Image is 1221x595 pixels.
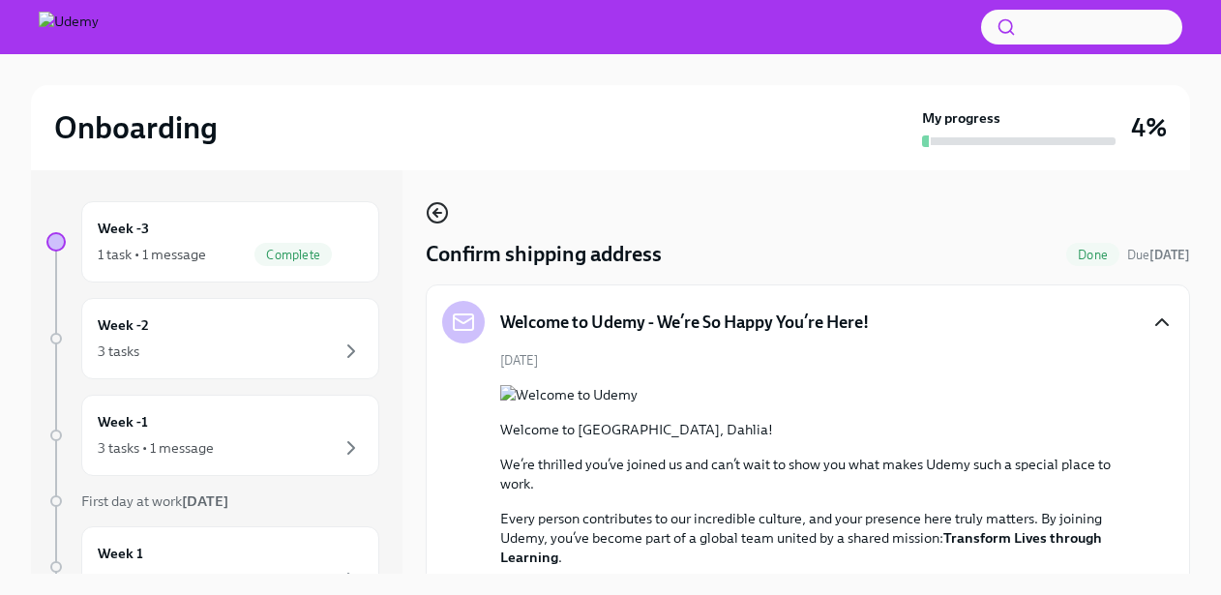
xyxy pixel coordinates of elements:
[500,385,1143,404] button: Zoom image
[1127,246,1190,264] span: August 22nd, 2025 11:00
[500,351,538,370] span: [DATE]
[81,492,228,510] span: First day at work
[500,455,1143,493] p: We’re thrilled you’ve joined us and can’t wait to show you what makes Udemy such a special place ...
[98,411,148,432] h6: Week -1
[46,201,379,283] a: Week -31 task • 1 messageComplete
[1066,248,1119,262] span: Done
[922,108,1000,128] strong: My progress
[500,420,1143,439] p: Welcome to [GEOGRAPHIC_DATA], Dahlia!
[182,492,228,510] strong: [DATE]
[426,240,662,269] h4: Confirm shipping address
[98,543,143,564] h6: Week 1
[1131,110,1167,145] h3: 4%
[1149,248,1190,262] strong: [DATE]
[98,342,139,361] div: 3 tasks
[46,491,379,511] a: First day at work[DATE]
[500,311,869,334] h5: Welcome to Udemy - We’re So Happy You’re Here!
[500,509,1143,567] p: Every person contributes to our incredible culture, and your presence here truly matters. By join...
[98,218,149,239] h6: Week -3
[54,108,218,147] h2: Onboarding
[39,12,99,43] img: Udemy
[254,248,332,262] span: Complete
[46,298,379,379] a: Week -23 tasks
[98,245,206,264] div: 1 task • 1 message
[98,570,223,589] div: 5 tasks • 6 messages
[98,438,214,458] div: 3 tasks • 1 message
[1127,248,1190,262] span: Due
[46,395,379,476] a: Week -13 tasks • 1 message
[98,314,149,336] h6: Week -2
